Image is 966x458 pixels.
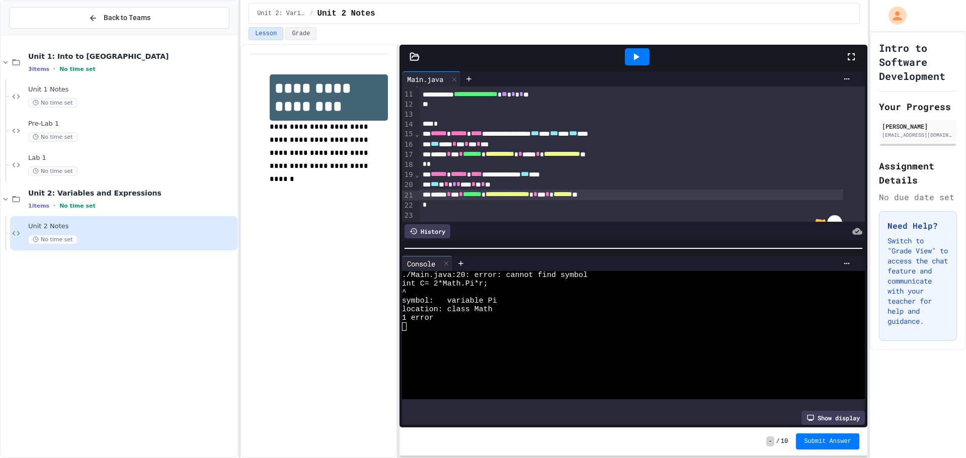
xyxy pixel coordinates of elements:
[28,166,77,176] span: No time set
[879,159,957,187] h2: Assignment Details
[402,74,448,84] div: Main.java
[402,297,497,305] span: symbol: variable Pi
[59,66,96,72] span: No time set
[28,132,77,142] span: No time set
[804,437,851,445] span: Submit Answer
[402,180,415,190] div: 20
[402,160,415,170] div: 18
[402,110,415,120] div: 13
[801,411,865,425] div: Show display
[415,130,420,138] span: Fold line
[888,236,948,326] p: Switch to "Grade View" to access the chat feature and communicate with your teacher for help and ...
[882,122,954,131] div: [PERSON_NAME]
[309,10,313,18] span: /
[402,271,588,280] span: ./Main.java:20: error: cannot find symbol
[28,154,235,162] span: Lab 1
[415,80,420,88] span: Fold line
[249,27,283,40] button: Lesson
[796,433,859,449] button: Submit Answer
[402,280,488,288] span: int C= 2*Math.Pi*r;
[402,120,415,130] div: 14
[59,203,96,209] span: No time set
[53,202,55,210] span: •
[285,27,316,40] button: Grade
[402,220,415,230] div: 24
[28,203,49,209] span: 1 items
[28,98,77,108] span: No time set
[415,170,420,178] span: Fold line
[766,436,774,446] span: -
[317,8,375,20] span: Unit 2 Notes
[28,222,235,231] span: Unit 2 Notes
[402,170,415,180] div: 19
[28,189,235,198] span: Unit 2: Variables and Expressions
[28,120,235,128] span: Pre-Lab 1
[882,131,954,139] div: [EMAIL_ADDRESS][DOMAIN_NAME]
[781,437,788,445] span: 10
[402,140,415,150] div: 16
[402,150,415,160] div: 17
[879,41,957,83] h1: Intro to Software Development
[879,100,957,114] h2: Your Progress
[257,10,305,18] span: Unit 2: Variables and Expressions
[28,85,235,94] span: Unit 1 Notes
[53,65,55,73] span: •
[402,256,453,271] div: Console
[104,13,150,23] span: Back to Teams
[402,191,415,201] div: 21
[28,52,235,61] span: Unit 1: Into to [GEOGRAPHIC_DATA]
[402,89,415,100] div: 11
[9,7,229,29] button: Back to Teams
[28,66,49,72] span: 3 items
[776,437,780,445] span: /
[402,201,415,211] div: 22
[402,211,415,221] div: 23
[879,191,957,203] div: No due date set
[402,314,434,322] span: 1 error
[402,129,415,139] div: 15
[402,71,461,86] div: Main.java
[878,4,909,27] div: My Account
[888,220,948,232] h3: Need Help?
[28,235,77,244] span: No time set
[402,288,407,297] span: ^
[405,224,450,238] div: History
[402,305,493,314] span: location: class Math
[402,258,440,269] div: Console
[402,100,415,110] div: 12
